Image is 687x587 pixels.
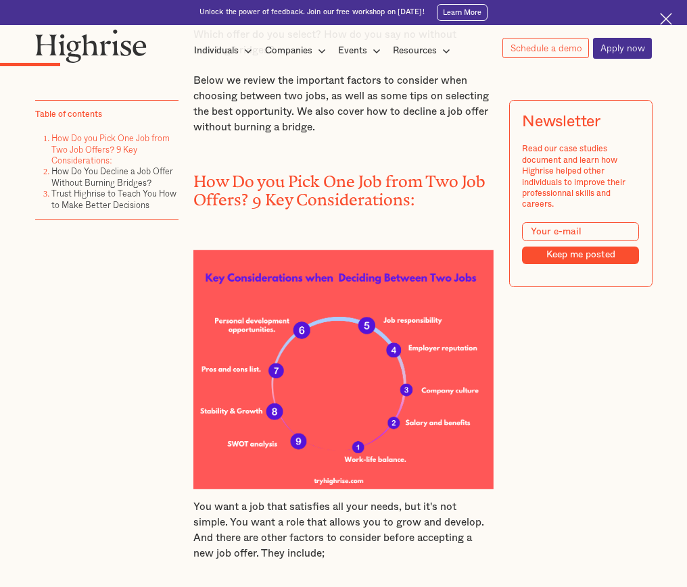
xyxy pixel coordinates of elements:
[193,73,493,136] p: Below we review the important factors to consider when choosing between two jobs, as well as some...
[593,38,652,59] a: Apply now
[35,109,102,120] div: Table of contents
[522,113,600,132] div: Newsletter
[265,43,330,59] div: Companies
[194,43,239,59] div: Individuals
[393,43,454,59] div: Resources
[51,132,170,168] a: How Do you Pick One Job from Two Job Offers? 9 Key Considerations:
[522,223,639,242] input: Your e-mail
[522,247,639,264] input: Keep me posted
[522,144,639,210] div: Read our case studies document and learn how Highrise helped other individuals to improve their p...
[437,4,488,20] a: Learn More
[51,188,176,211] a: Trust Highrise to Teach You How to Make Better Decisions
[193,499,493,562] p: You want a job that satisfies all your needs, but it's not simple. You want a role that allows yo...
[193,169,493,205] h2: How Do you Pick One Job from Two Job Offers? 9 Key Considerations:
[660,13,673,26] img: Cross icon
[338,43,385,59] div: Events
[502,38,588,59] a: Schedule a demo
[338,43,367,59] div: Events
[199,7,425,18] div: Unlock the power of feedback. Join our free workshop on [DATE]!
[265,43,312,59] div: Companies
[35,29,147,63] img: Highrise logo
[193,250,493,490] img: Key considerations when selecting two job offers
[393,43,437,59] div: Resources
[522,223,639,264] form: Modal Form
[194,43,256,59] div: Individuals
[51,165,173,189] a: How Do You Decline a Job Offer Without Burning Bridges?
